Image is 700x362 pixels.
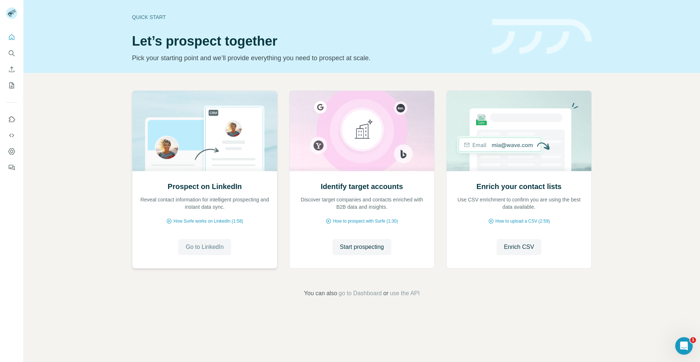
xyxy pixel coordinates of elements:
[675,337,693,355] iframe: Intercom live chat
[6,63,17,76] button: Enrich CSV
[6,145,17,158] button: Dashboard
[339,289,382,298] button: go to Dashboard
[497,239,541,255] button: Enrich CSV
[132,53,483,63] p: Pick your starting point and we’ll provide everything you need to prospect at scale.
[454,196,584,211] p: Use CSV enrichment to confirm you are using the best data available.
[132,91,277,171] img: Prospect on LinkedIn
[6,47,17,60] button: Search
[321,181,403,192] h2: Identify target accounts
[690,337,696,343] span: 1
[132,14,483,21] div: Quick start
[304,289,337,298] span: You can also
[6,129,17,142] button: Use Surfe API
[332,239,391,255] button: Start prospecting
[477,181,561,192] h2: Enrich your contact lists
[495,218,550,224] span: How to upload a CSV (2:59)
[492,19,592,54] img: banner
[383,289,388,298] span: or
[446,91,592,171] img: Enrich your contact lists
[174,218,243,224] span: How Surfe works on LinkedIn (1:58)
[297,196,427,211] p: Discover target companies and contacts enriched with B2B data and insights.
[390,289,420,298] button: use the API
[333,218,398,224] span: How to prospect with Surfe (1:30)
[140,196,270,211] p: Reveal contact information for intelligent prospecting and instant data sync.
[6,31,17,44] button: Quick start
[6,79,17,92] button: My lists
[6,113,17,126] button: Use Surfe on LinkedIn
[132,34,483,49] h1: Let’s prospect together
[168,181,242,192] h2: Prospect on LinkedIn
[186,243,223,251] span: Go to LinkedIn
[504,243,534,251] span: Enrich CSV
[178,239,231,255] button: Go to LinkedIn
[6,161,17,174] button: Feedback
[289,91,435,171] img: Identify target accounts
[340,243,384,251] span: Start prospecting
